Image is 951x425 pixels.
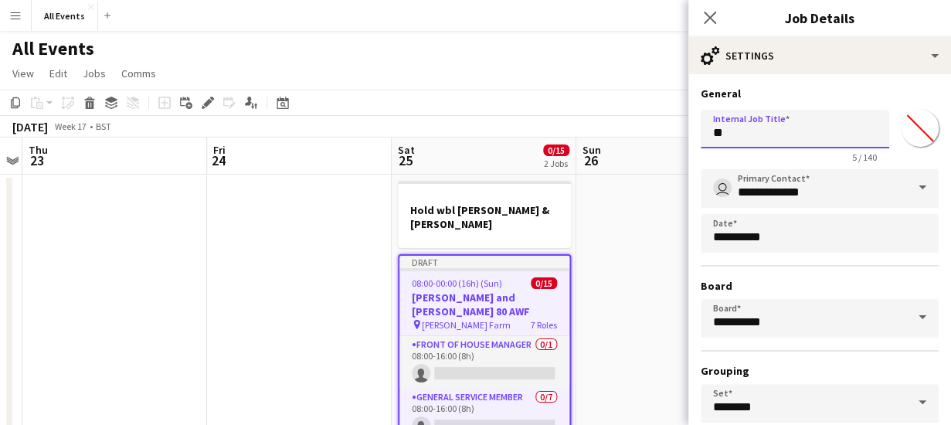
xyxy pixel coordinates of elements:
h1: All Events [12,37,94,60]
div: 2 Jobs [544,158,569,169]
h3: Hold wbl [PERSON_NAME] & [PERSON_NAME] [398,203,571,231]
span: Edit [49,66,67,80]
div: BST [96,121,111,132]
div: Draft [399,256,569,268]
a: Jobs [76,63,112,83]
span: 0/15 [531,277,557,289]
span: 0/15 [543,144,569,156]
button: All Events [32,1,98,31]
span: Thu [29,143,48,157]
span: 25 [396,151,415,169]
app-card-role: Front of House Manager0/108:00-16:00 (8h) [399,336,569,389]
span: 5 / 140 [840,151,889,163]
span: Week 17 [51,121,90,132]
h3: General [701,87,939,100]
app-job-card: Hold wbl [PERSON_NAME] & [PERSON_NAME] [398,181,571,248]
span: Comms [121,66,156,80]
div: [DATE] [12,119,48,134]
span: Sun [582,143,601,157]
span: Fri [213,143,226,157]
span: Jobs [83,66,106,80]
span: 7 Roles [531,319,557,331]
span: 24 [211,151,226,169]
span: Sat [398,143,415,157]
div: Settings [688,37,951,74]
span: View [12,66,34,80]
h3: Board [701,279,939,293]
h3: Grouping [701,364,939,378]
a: View [6,63,40,83]
a: Edit [43,63,73,83]
a: Comms [115,63,162,83]
span: 08:00-00:00 (16h) (Sun) [412,277,502,289]
span: 26 [580,151,601,169]
h3: [PERSON_NAME] and [PERSON_NAME] 80 AWF [399,291,569,318]
h3: Job Details [688,8,951,28]
span: [PERSON_NAME] Farm [422,319,511,331]
span: 23 [26,151,48,169]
